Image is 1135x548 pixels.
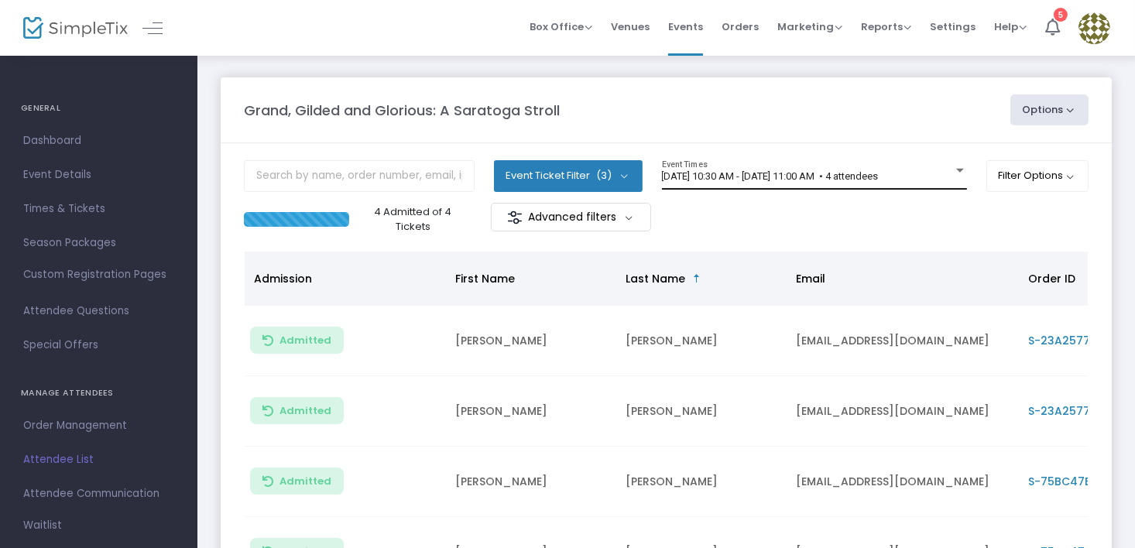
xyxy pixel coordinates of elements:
h4: GENERAL [21,93,177,124]
td: [PERSON_NAME] [446,447,616,517]
img: filter [507,210,523,225]
button: Admitted [250,397,344,424]
span: Admitted [279,405,331,417]
span: Venues [611,7,650,46]
span: Email [796,271,825,286]
button: Admitted [250,327,344,354]
span: Event Details [23,165,174,185]
span: Admission [254,271,312,286]
span: Attendee Communication [23,484,174,504]
span: Last Name [626,271,685,286]
span: S-23A25770-4 [1028,403,1111,419]
h4: MANAGE ATTENDEES [21,378,177,409]
div: 5 [1054,8,1068,22]
td: [PERSON_NAME] [616,306,787,376]
span: Orders [722,7,759,46]
span: First Name [455,271,515,286]
span: Order Management [23,416,174,436]
span: Season Packages [23,233,174,253]
span: [DATE] 10:30 AM - [DATE] 11:00 AM • 4 attendees [662,170,879,182]
button: Admitted [250,468,344,495]
span: Marketing [777,19,842,34]
p: 4 Admitted of 4 Tickets [355,204,470,235]
span: Attendee Questions [23,301,174,321]
button: Options [1010,94,1089,125]
span: Sortable [691,272,703,285]
span: S-23A25770-4 [1028,333,1111,348]
button: Filter Options [986,160,1089,191]
span: Waitlist [23,518,62,533]
span: Times & Tickets [23,199,174,219]
span: Events [668,7,703,46]
span: Special Offers [23,335,174,355]
span: Reports [861,19,911,34]
span: Help [994,19,1027,34]
span: Dashboard [23,131,174,151]
td: [PERSON_NAME] [446,306,616,376]
input: Search by name, order number, email, ip address [244,160,475,192]
td: [EMAIL_ADDRESS][DOMAIN_NAME] [787,447,1019,517]
span: Admitted [279,475,331,488]
span: (3) [596,170,612,182]
td: [EMAIL_ADDRESS][DOMAIN_NAME] [787,376,1019,447]
m-button: Advanced filters [491,203,651,231]
span: Settings [930,7,976,46]
span: Custom Registration Pages [23,267,166,283]
span: S-75BC47EA-4 [1028,474,1112,489]
span: Admitted [279,334,331,347]
m-panel-title: Grand, Gilded and Glorious: A Saratoga Stroll [244,100,560,121]
td: [EMAIL_ADDRESS][DOMAIN_NAME] [787,306,1019,376]
td: [PERSON_NAME] [616,376,787,447]
td: [PERSON_NAME] [616,447,787,517]
span: Box Office [530,19,592,34]
td: [PERSON_NAME] [446,376,616,447]
button: Event Ticket Filter(3) [494,160,643,191]
span: Attendee List [23,450,174,470]
span: Order ID [1028,271,1075,286]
